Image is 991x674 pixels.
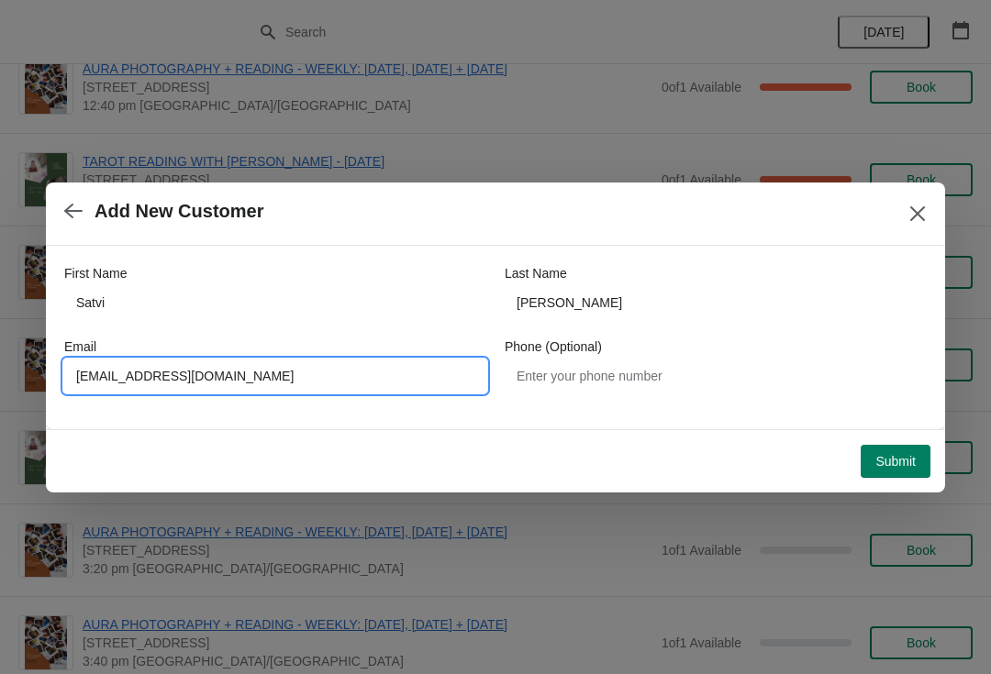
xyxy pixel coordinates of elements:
input: Smith [505,286,927,319]
input: Enter your phone number [505,359,927,392]
input: John [64,286,486,319]
label: Email [64,337,96,356]
input: Enter your email [64,359,486,392]
label: First Name [64,264,127,282]
label: Last Name [505,264,567,282]
button: Close [901,197,934,230]
label: Phone (Optional) [505,337,602,356]
span: Submit [875,454,916,469]
button: Submit [861,445,930,478]
h2: Add New Customer [95,201,263,222]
